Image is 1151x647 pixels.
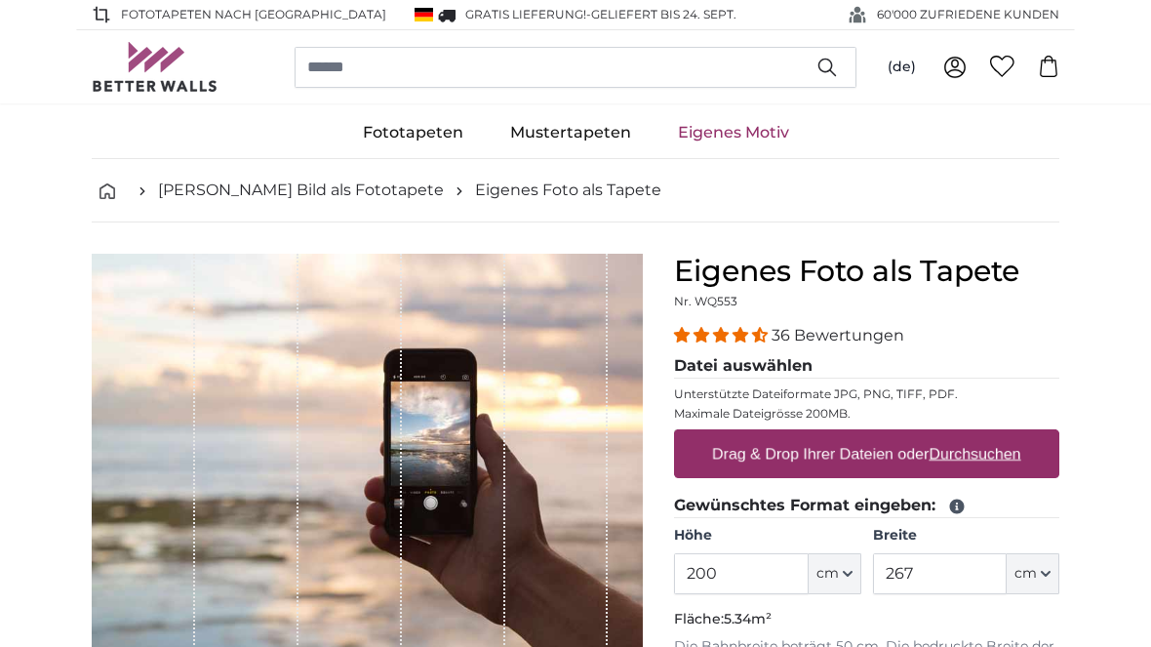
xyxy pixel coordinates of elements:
a: Fototapeten [339,107,487,158]
span: 36 Bewertungen [772,326,904,344]
span: 5.34m² [724,610,772,627]
span: cm [816,564,839,584]
a: Mustertapeten [487,107,655,158]
u: Durchsuchen [930,445,1021,462]
span: Nr. WQ553 [674,294,737,308]
span: Geliefert bis 24. Sept. [591,7,736,21]
p: Unterstützte Dateiformate JPG, PNG, TIFF, PDF. [674,386,1059,402]
legend: Datei auswählen [674,354,1059,379]
button: cm [809,553,861,594]
label: Drag & Drop Ihrer Dateien oder [704,434,1029,473]
label: Höhe [674,526,860,546]
img: Betterwalls [92,42,218,92]
nav: breadcrumbs [92,159,1059,222]
span: - [586,7,736,21]
span: cm [1014,564,1037,584]
h1: Eigenes Foto als Tapete [674,254,1059,289]
p: Fläche: [674,610,1059,629]
span: 60'000 ZUFRIEDENE KUNDEN [877,6,1059,23]
span: GRATIS Lieferung! [465,7,586,21]
a: Eigenes Foto als Tapete [475,179,661,202]
span: 4.31 stars [674,326,772,344]
a: Eigenes Motiv [655,107,813,158]
span: Fototapeten nach [GEOGRAPHIC_DATA] [121,6,386,23]
a: [PERSON_NAME] Bild als Fototapete [158,179,444,202]
legend: Gewünschtes Format eingeben: [674,494,1059,518]
img: Deutschland [415,8,433,21]
button: cm [1007,553,1059,594]
p: Maximale Dateigrösse 200MB. [674,406,1059,422]
button: (de) [872,50,932,85]
label: Breite [873,526,1059,546]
